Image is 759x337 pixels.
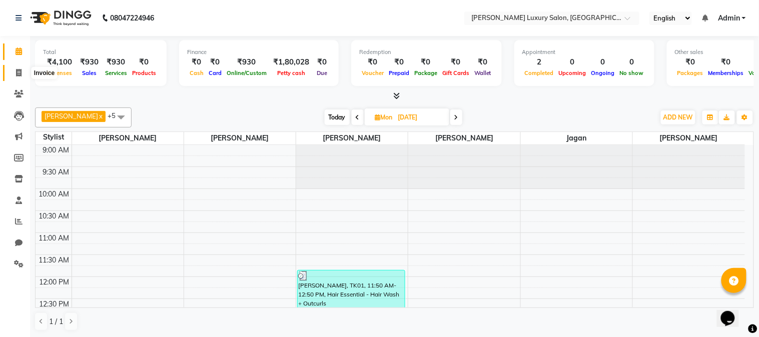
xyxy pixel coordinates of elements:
span: [PERSON_NAME] [72,132,184,144]
span: Admin [718,13,740,23]
a: x [98,112,103,120]
div: ₹0 [472,56,494,68]
span: Services [103,69,130,76]
div: ₹0 [440,56,472,68]
div: 12:00 PM [38,277,72,287]
div: ₹0 [187,56,206,68]
span: Upcoming [556,69,589,76]
div: 2 [522,56,556,68]
div: ₹4,100 [43,56,76,68]
span: [PERSON_NAME] [296,132,408,144]
div: ₹930 [224,56,269,68]
span: Memberships [706,69,746,76]
div: 9:00 AM [41,145,72,155]
span: [PERSON_NAME] [184,132,296,144]
iframe: chat widget [717,297,749,327]
div: [PERSON_NAME], TK01, 11:50 AM-12:50 PM, Hair Essential - Hair Wash + Outcurls [298,270,405,313]
span: Packages [675,69,706,76]
span: +5 [108,111,123,119]
span: Prepaid [386,69,412,76]
div: ₹0 [706,56,746,68]
span: Mon [373,113,395,121]
div: ₹0 [206,56,224,68]
div: Appointment [522,48,646,56]
div: Invoice [32,67,57,79]
div: 0 [617,56,646,68]
span: No show [617,69,646,76]
span: [PERSON_NAME] [408,132,520,144]
span: Ongoing [589,69,617,76]
div: 11:30 AM [37,255,72,265]
span: 1 / 1 [49,316,63,327]
span: Sales [80,69,99,76]
span: [PERSON_NAME] [633,132,745,144]
span: ADD NEW [663,113,693,121]
button: ADD NEW [661,110,695,124]
div: ₹0 [386,56,412,68]
div: Stylist [36,132,72,142]
div: Redemption [359,48,494,56]
div: 11:00 AM [37,233,72,243]
span: Wallet [472,69,494,76]
span: Voucher [359,69,386,76]
div: 10:30 AM [37,211,72,221]
div: ₹0 [130,56,159,68]
input: 2025-09-01 [395,110,445,125]
span: Today [325,109,350,125]
span: Gift Cards [440,69,472,76]
span: Cash [187,69,206,76]
span: Package [412,69,440,76]
div: ₹0 [359,56,386,68]
span: Due [314,69,330,76]
b: 08047224946 [110,4,154,32]
div: 0 [556,56,589,68]
span: Online/Custom [224,69,269,76]
div: ₹930 [103,56,130,68]
div: Total [43,48,159,56]
span: Jagan [521,132,632,144]
div: 12:30 PM [38,299,72,309]
div: Finance [187,48,331,56]
img: logo [26,4,94,32]
div: ₹0 [675,56,706,68]
span: Products [130,69,159,76]
div: 10:00 AM [37,189,72,199]
div: ₹1,80,028 [269,56,313,68]
span: Completed [522,69,556,76]
div: ₹0 [412,56,440,68]
span: Petty cash [275,69,308,76]
div: 0 [589,56,617,68]
span: Card [206,69,224,76]
div: ₹0 [313,56,331,68]
div: 9:30 AM [41,167,72,177]
span: [PERSON_NAME] [45,112,98,120]
div: ₹930 [76,56,103,68]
